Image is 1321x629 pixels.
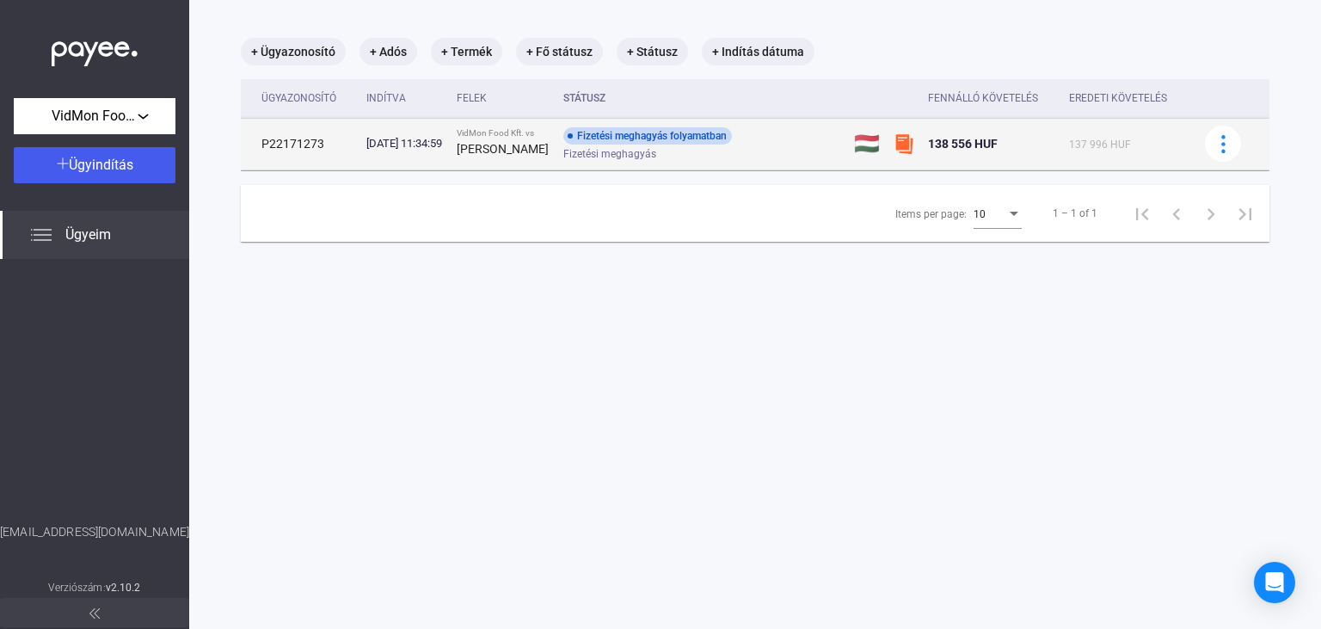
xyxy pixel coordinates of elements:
[894,133,914,154] img: szamlazzhu-mini
[1205,126,1241,162] button: more-blue
[1254,562,1295,603] div: Open Intercom Messenger
[928,137,998,151] span: 138 556 HUF
[516,38,603,65] mat-chip: + Fő státusz
[563,144,656,164] span: Fizetési meghagyás
[431,38,502,65] mat-chip: + Termék
[457,88,550,108] div: Felek
[928,88,1038,108] div: Fennálló követelés
[241,118,359,170] td: P22171273
[457,88,487,108] div: Felek
[1214,135,1232,153] img: more-blue
[52,106,138,126] span: VidMon Food Kft.
[359,38,417,65] mat-chip: + Adós
[702,38,814,65] mat-chip: + Indítás dátuma
[31,225,52,245] img: list.svg
[563,127,732,145] div: Fizetési meghagyás folyamatban
[1228,196,1263,231] button: Last page
[14,147,175,183] button: Ügyindítás
[1125,196,1159,231] button: First page
[366,135,443,152] div: [DATE] 11:34:59
[457,128,550,139] div: VidMon Food Kft. vs
[974,203,1022,224] mat-select: Items per page:
[847,118,887,170] td: 🇭🇺
[241,38,346,65] mat-chip: + Ügyazonosító
[106,582,141,594] strong: v2.10.2
[457,142,549,156] strong: [PERSON_NAME]
[14,98,175,134] button: VidMon Food Kft.
[57,157,69,170] img: plus-white.svg
[366,88,406,108] div: Indítva
[1069,88,1183,108] div: Eredeti követelés
[69,157,133,173] span: Ügyindítás
[617,38,688,65] mat-chip: + Státusz
[556,79,847,118] th: Státusz
[65,225,111,245] span: Ügyeim
[89,608,100,619] img: arrow-double-left-grey.svg
[366,88,443,108] div: Indítva
[1159,196,1194,231] button: Previous page
[261,88,336,108] div: Ügyazonosító
[928,88,1054,108] div: Fennálló követelés
[1053,203,1097,224] div: 1 – 1 of 1
[52,32,138,67] img: white-payee-white-dot.svg
[974,208,986,220] span: 10
[1069,88,1167,108] div: Eredeti követelés
[261,88,353,108] div: Ügyazonosító
[1069,139,1131,151] span: 137 996 HUF
[1194,196,1228,231] button: Next page
[895,204,967,225] div: Items per page:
